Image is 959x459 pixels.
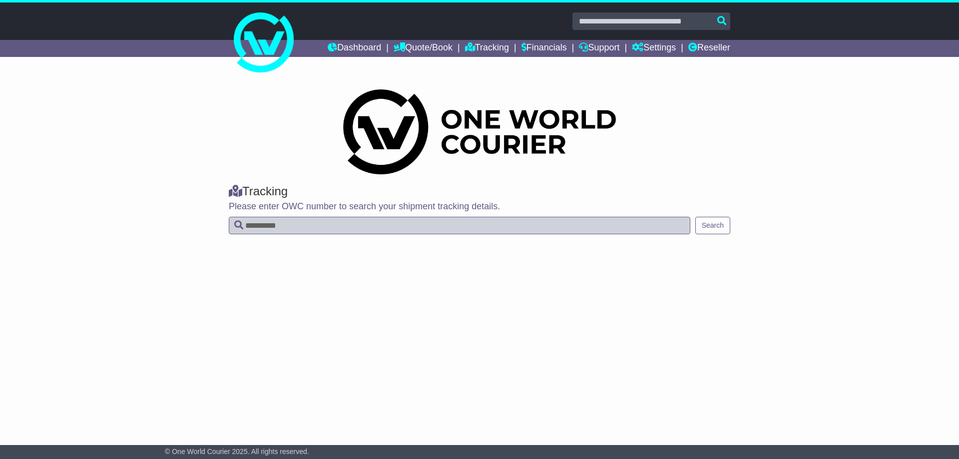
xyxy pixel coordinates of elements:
[695,217,730,234] button: Search
[343,89,616,174] img: Dark
[229,184,730,199] div: Tracking
[229,201,730,212] p: Please enter OWC number to search your shipment tracking details.
[688,40,730,57] a: Reseller
[394,40,453,57] a: Quote/Book
[521,40,567,57] a: Financials
[632,40,676,57] a: Settings
[579,40,619,57] a: Support
[165,448,309,456] span: © One World Courier 2025. All rights reserved.
[328,40,381,57] a: Dashboard
[465,40,509,57] a: Tracking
